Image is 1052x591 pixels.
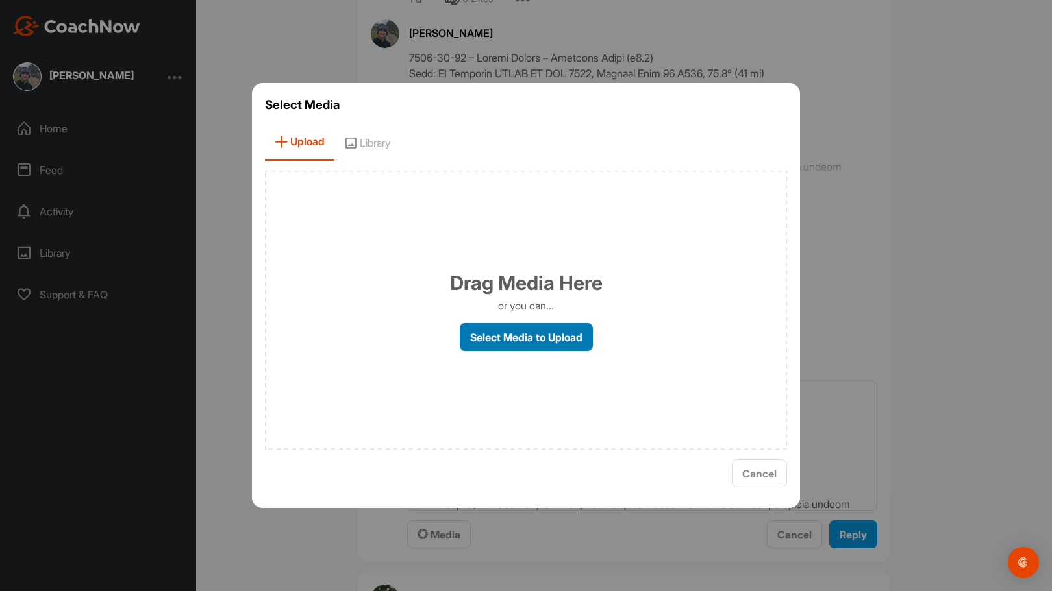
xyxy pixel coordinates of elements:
[334,124,400,161] span: Library
[450,269,603,298] h1: Drag Media Here
[1008,547,1039,578] div: Open Intercom Messenger
[265,96,787,114] h3: Select Media
[498,298,554,313] p: or you can...
[265,124,334,161] span: Upload
[742,467,777,480] span: Cancel
[460,323,593,351] label: Select Media to Upload
[732,459,787,487] button: Cancel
